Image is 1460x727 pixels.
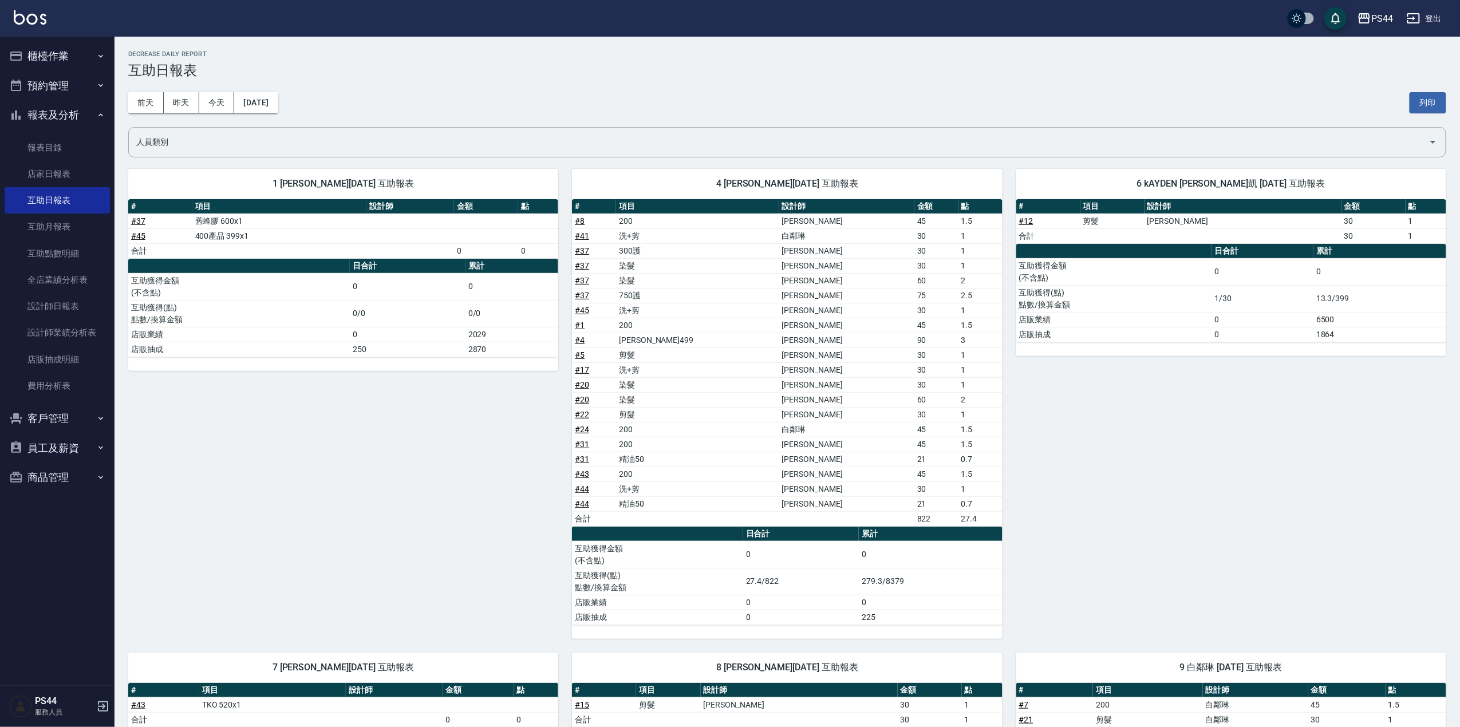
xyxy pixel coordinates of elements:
[465,259,559,274] th: 累計
[859,527,1002,542] th: 累計
[5,187,110,214] a: 互助日報表
[199,92,235,113] button: 今天
[743,595,859,610] td: 0
[572,610,743,625] td: 店販抽成
[616,392,779,407] td: 染髮
[616,422,779,437] td: 200
[1402,8,1446,29] button: 登出
[572,541,743,568] td: 互助獲得金額 (不含點)
[779,228,914,243] td: 白鄰琳
[636,683,700,698] th: 項目
[1212,285,1313,312] td: 1/30
[958,199,1003,214] th: 點
[914,481,958,496] td: 30
[572,199,1002,527] table: a dense table
[958,273,1003,288] td: 2
[914,303,958,318] td: 30
[1203,683,1308,698] th: 設計師
[1371,11,1393,26] div: PS44
[5,293,110,319] a: 設計師日報表
[1212,244,1313,259] th: 日合計
[572,712,636,727] td: 合計
[914,243,958,258] td: 30
[914,377,958,392] td: 30
[914,452,958,467] td: 21
[616,377,779,392] td: 染髮
[1019,216,1033,226] a: #12
[616,228,779,243] td: 洗+剪
[192,199,367,214] th: 項目
[779,243,914,258] td: [PERSON_NAME]
[958,496,1003,511] td: 0.7
[1030,178,1433,189] span: 6 kAYDEN [PERSON_NAME]凱 [DATE] 互助報表
[128,327,350,342] td: 店販業績
[914,347,958,362] td: 30
[616,214,779,228] td: 200
[779,333,914,347] td: [PERSON_NAME]
[35,696,93,707] h5: PS44
[5,319,110,346] a: 設計師業績分析表
[1313,312,1446,327] td: 6500
[958,467,1003,481] td: 1.5
[5,161,110,187] a: 店家日報表
[958,437,1003,452] td: 1.5
[1406,199,1446,214] th: 點
[5,135,110,161] a: 報表目錄
[743,527,859,542] th: 日合計
[1386,683,1446,698] th: 點
[1080,199,1145,214] th: 項目
[616,481,779,496] td: 洗+剪
[9,695,32,718] img: Person
[5,346,110,373] a: 店販抽成明細
[575,276,589,285] a: #37
[962,712,1003,727] td: 1
[1016,285,1212,312] td: 互助獲得(點) 點數/換算金額
[518,243,559,258] td: 0
[958,333,1003,347] td: 3
[636,697,700,712] td: 剪髮
[5,404,110,433] button: 客戶管理
[234,92,278,113] button: [DATE]
[779,303,914,318] td: [PERSON_NAME]
[572,199,616,214] th: #
[1386,712,1446,727] td: 1
[572,683,636,698] th: #
[465,273,559,300] td: 0
[518,199,559,214] th: 點
[616,258,779,273] td: 染髮
[958,347,1003,362] td: 1
[575,469,589,479] a: #43
[454,243,518,258] td: 0
[572,568,743,595] td: 互助獲得(點) 點數/換算金額
[131,231,145,240] a: #45
[914,258,958,273] td: 30
[5,100,110,130] button: 報表及分析
[1019,700,1029,709] a: #7
[616,199,779,214] th: 項目
[575,261,589,270] a: #37
[898,697,962,712] td: 30
[1016,199,1080,214] th: #
[1093,683,1202,698] th: 項目
[914,407,958,422] td: 30
[958,511,1003,526] td: 27.4
[1313,327,1446,342] td: 1864
[701,697,898,712] td: [PERSON_NAME]
[1016,312,1212,327] td: 店販業績
[914,392,958,407] td: 60
[346,683,443,698] th: 設計師
[958,392,1003,407] td: 2
[616,273,779,288] td: 染髮
[962,697,1003,712] td: 1
[779,481,914,496] td: [PERSON_NAME]
[128,712,199,727] td: 合計
[131,216,145,226] a: #37
[5,463,110,492] button: 商品管理
[575,700,589,709] a: #15
[1093,697,1202,712] td: 200
[779,347,914,362] td: [PERSON_NAME]
[1313,258,1446,285] td: 0
[958,377,1003,392] td: 1
[128,683,199,698] th: #
[5,373,110,399] a: 費用分析表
